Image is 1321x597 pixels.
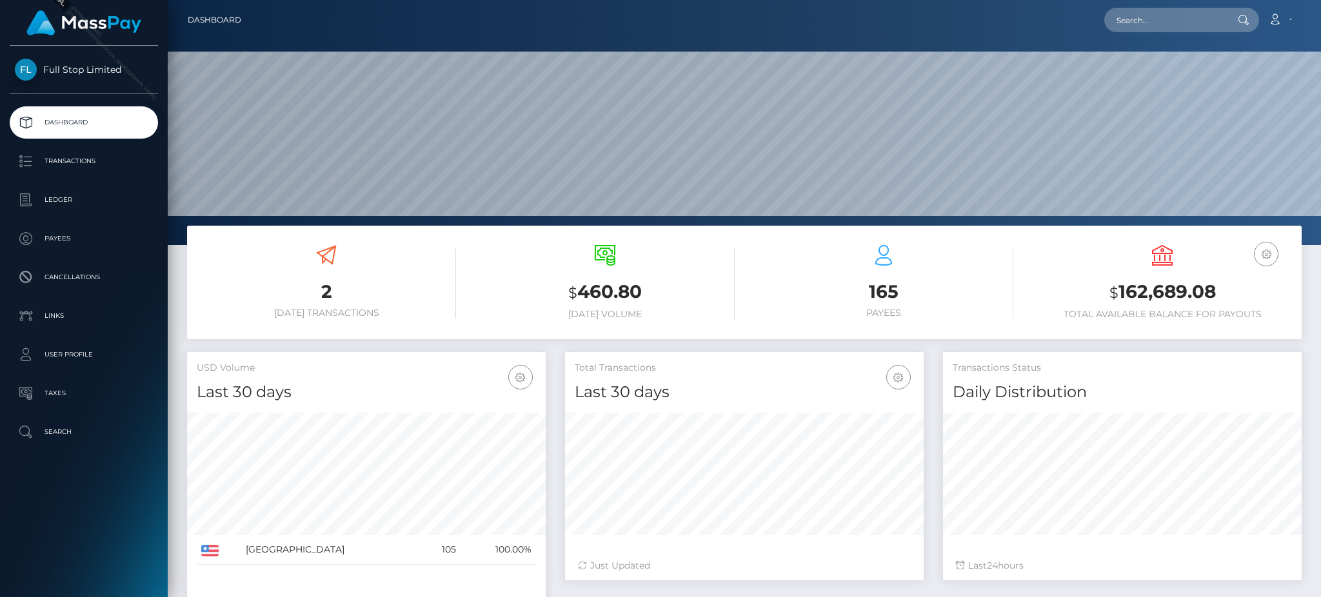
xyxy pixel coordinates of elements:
[10,222,158,255] a: Payees
[15,113,153,132] p: Dashboard
[197,362,536,375] h5: USD Volume
[15,190,153,210] p: Ledger
[421,535,460,565] td: 105
[953,381,1292,404] h4: Daily Distribution
[10,145,158,177] a: Transactions
[10,300,158,332] a: Links
[188,6,241,34] a: Dashboard
[956,559,1289,573] div: Last hours
[15,268,153,287] p: Cancellations
[197,381,536,404] h4: Last 30 days
[475,279,735,306] h3: 460.80
[1104,8,1226,32] input: Search...
[10,338,158,371] a: User Profile
[754,279,1013,304] h3: 165
[10,64,158,75] span: Full Stop Limited
[10,184,158,216] a: Ledger
[10,106,158,139] a: Dashboard
[15,59,37,81] img: Full Stop Limited
[575,362,914,375] h5: Total Transactions
[754,308,1013,318] h6: Payees
[241,535,422,565] td: [GEOGRAPHIC_DATA]
[26,10,141,35] img: MassPay Logo
[10,377,158,409] a: Taxes
[15,229,153,248] p: Payees
[575,381,914,404] h4: Last 30 days
[197,279,456,304] h3: 2
[10,261,158,293] a: Cancellations
[1033,309,1292,320] h6: Total Available Balance for Payouts
[15,384,153,403] p: Taxes
[197,308,456,318] h6: [DATE] Transactions
[1033,279,1292,306] h3: 162,689.08
[475,309,735,320] h6: [DATE] Volume
[10,416,158,448] a: Search
[568,284,577,302] small: $
[15,422,153,442] p: Search
[15,345,153,364] p: User Profile
[201,545,219,556] img: US.png
[15,306,153,326] p: Links
[987,560,998,571] span: 24
[461,535,536,565] td: 100.00%
[578,559,911,573] div: Just Updated
[1109,284,1118,302] small: $
[15,152,153,171] p: Transactions
[953,362,1292,375] h5: Transactions Status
